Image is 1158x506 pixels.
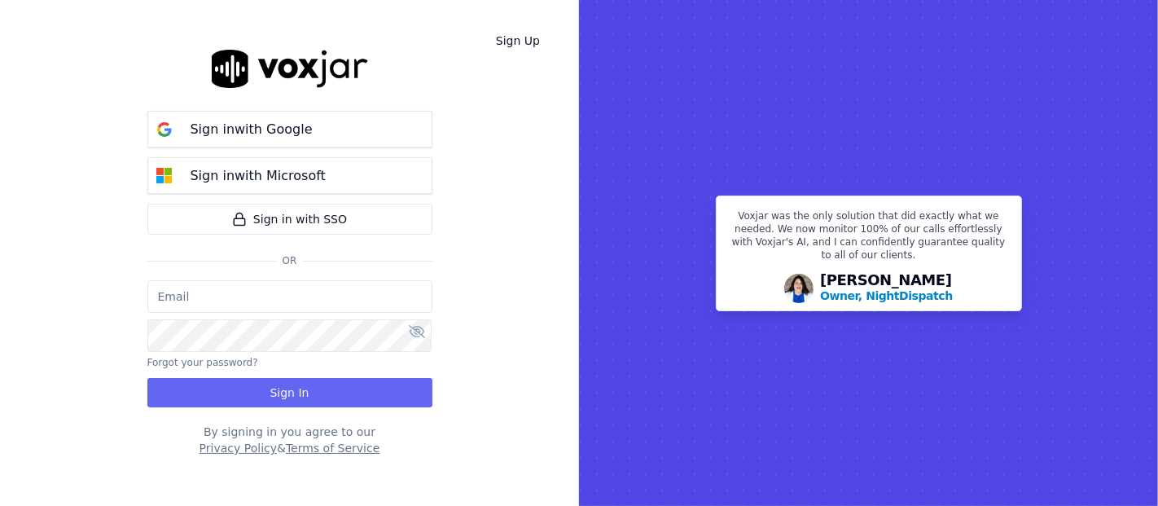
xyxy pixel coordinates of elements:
[148,160,181,192] img: microsoft Sign in button
[276,254,304,267] span: Or
[212,50,368,88] img: logo
[191,120,313,139] p: Sign in with Google
[784,274,814,303] img: Avatar
[147,378,432,407] button: Sign In
[286,440,379,456] button: Terms of Service
[483,26,553,55] a: Sign Up
[147,157,432,194] button: Sign inwith Microsoft
[147,424,432,456] div: By signing in you agree to our &
[147,356,258,369] button: Forgot your password?
[200,440,277,456] button: Privacy Policy
[147,204,432,235] a: Sign in with SSO
[147,280,432,313] input: Email
[820,288,953,304] p: Owner, NightDispatch
[191,166,326,186] p: Sign in with Microsoft
[147,111,432,147] button: Sign inwith Google
[148,113,181,146] img: google Sign in button
[820,273,953,304] div: [PERSON_NAME]
[726,209,1011,268] p: Voxjar was the only solution that did exactly what we needed. We now monitor 100% of our calls ef...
